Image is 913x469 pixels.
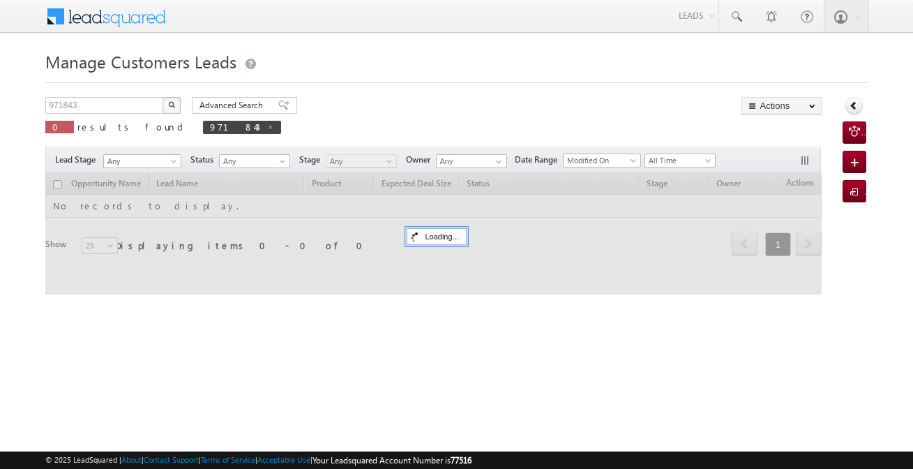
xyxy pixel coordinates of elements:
[436,154,507,168] input: Type to Search
[52,121,67,133] span: 0
[45,50,236,73] span: Manage Customers Leads
[104,155,176,167] span: Any
[144,455,199,464] a: Contact Support
[564,154,636,167] span: Modified On
[257,455,310,464] a: Acceptable Use
[55,154,101,166] span: Lead Stage
[219,154,290,168] a: Any
[645,154,711,167] span: All Time
[201,455,255,464] a: Terms of Service
[210,121,260,133] span: 971843
[77,121,188,133] span: results found
[45,454,471,467] span: © 2025 LeadSquared | | | | |
[451,455,471,466] span: 77516
[406,154,436,166] span: Owner
[563,154,641,167] a: Modified On
[220,155,286,167] span: Any
[312,455,471,466] span: Your Leadsquared Account Number is
[488,155,506,169] a: Show All Items
[644,154,716,167] a: All Time
[515,154,563,166] span: Date Range
[299,154,326,166] span: Stage
[407,228,466,245] div: Loading...
[168,101,175,108] img: Search
[199,99,267,112] span: Advanced Search
[103,154,181,168] a: Any
[741,97,822,114] button: Actions
[326,154,397,168] a: Any
[326,155,393,167] span: Any
[121,455,142,464] a: About
[190,154,219,166] span: Status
